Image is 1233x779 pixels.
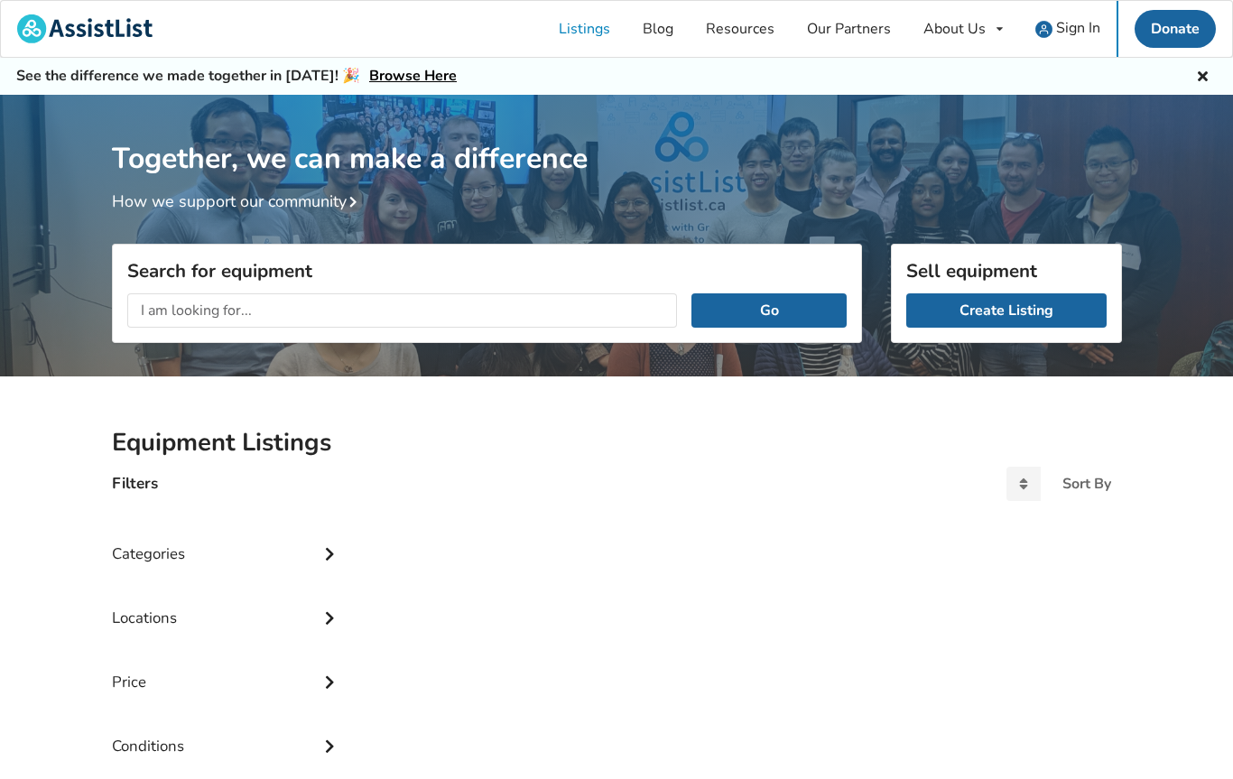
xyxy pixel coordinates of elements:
a: user icon Sign In [1019,1,1117,57]
a: Blog [626,1,690,57]
div: Price [112,636,343,700]
a: Resources [690,1,791,57]
span: Sign In [1056,18,1100,38]
div: Locations [112,572,343,636]
h5: See the difference we made together in [DATE]! 🎉 [16,67,457,86]
h2: Equipment Listings [112,427,1122,459]
a: Donate [1135,10,1216,48]
h3: Search for equipment [127,259,847,283]
a: Our Partners [791,1,907,57]
a: Create Listing [906,293,1107,328]
a: Browse Here [369,66,457,86]
img: assistlist-logo [17,14,153,43]
h4: Filters [112,473,158,494]
div: Categories [112,508,343,572]
a: How we support our community [112,190,365,212]
h3: Sell equipment [906,259,1107,283]
div: Conditions [112,700,343,765]
img: user icon [1035,21,1052,38]
button: Go [691,293,846,328]
div: About Us [923,22,986,36]
div: Sort By [1062,477,1111,491]
h1: Together, we can make a difference [112,95,1122,177]
a: Listings [542,1,626,57]
input: I am looking for... [127,293,678,328]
